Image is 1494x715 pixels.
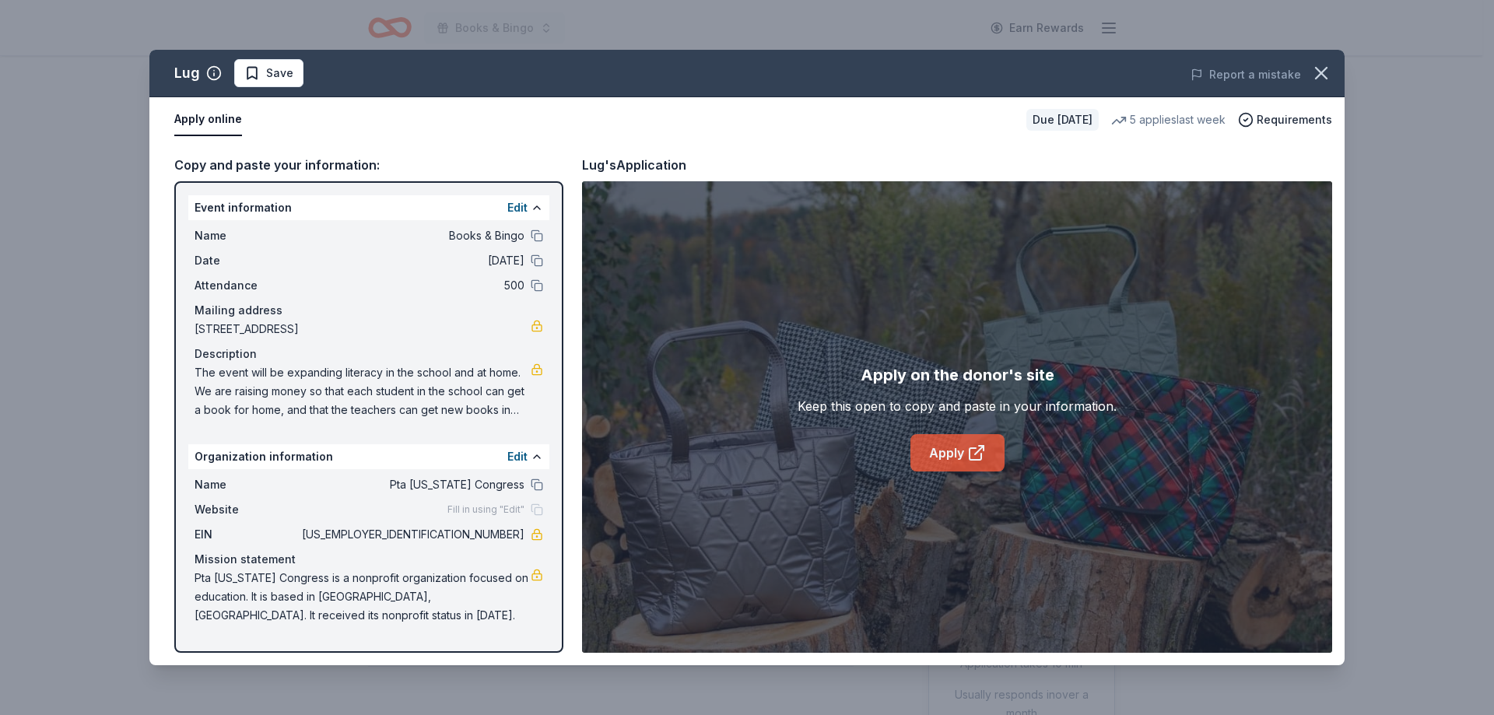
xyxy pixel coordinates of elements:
[195,301,543,320] div: Mailing address
[299,226,524,245] span: Books & Bingo
[195,550,543,569] div: Mission statement
[195,345,543,363] div: Description
[195,363,531,419] span: The event will be expanding literacy in the school and at home. We are raising money so that each...
[1238,110,1332,129] button: Requirements
[195,500,299,519] span: Website
[174,103,242,136] button: Apply online
[299,276,524,295] span: 500
[266,64,293,82] span: Save
[299,475,524,494] span: Pta [US_STATE] Congress
[798,397,1117,415] div: Keep this open to copy and paste in your information.
[1111,110,1226,129] div: 5 applies last week
[195,525,299,544] span: EIN
[174,61,200,86] div: Lug
[195,320,531,338] span: [STREET_ADDRESS]
[195,251,299,270] span: Date
[861,363,1054,387] div: Apply on the donor's site
[195,569,531,625] span: Pta [US_STATE] Congress is a nonprofit organization focused on education. It is based in [GEOGRAP...
[1191,65,1301,84] button: Report a mistake
[299,251,524,270] span: [DATE]
[582,155,686,175] div: Lug's Application
[195,475,299,494] span: Name
[234,59,303,87] button: Save
[195,276,299,295] span: Attendance
[188,195,549,220] div: Event information
[507,198,528,217] button: Edit
[188,444,549,469] div: Organization information
[1026,109,1099,131] div: Due [DATE]
[1257,110,1332,129] span: Requirements
[195,226,299,245] span: Name
[507,447,528,466] button: Edit
[174,155,563,175] div: Copy and paste your information:
[910,434,1005,471] a: Apply
[299,525,524,544] span: [US_EMPLOYER_IDENTIFICATION_NUMBER]
[447,503,524,516] span: Fill in using "Edit"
